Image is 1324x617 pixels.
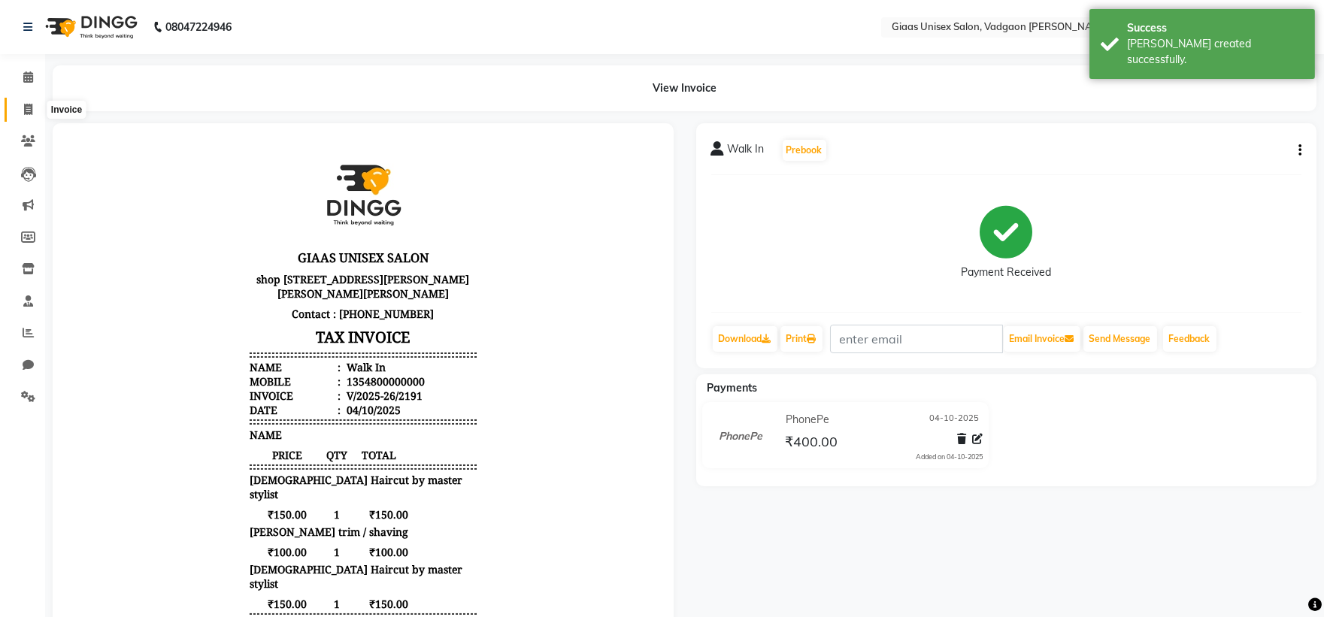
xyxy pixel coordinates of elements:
[270,236,273,250] span: :
[707,381,758,395] span: Payments
[257,458,282,473] span: 1
[270,222,273,236] span: :
[350,497,410,511] div: ₹400.00
[276,265,333,279] div: 04/10/2025
[1127,36,1304,68] div: Bill created successfully.
[276,250,355,265] div: V/2025-26/2191
[929,412,979,428] span: 04-10-2025
[47,101,86,119] div: Invoice
[182,310,257,324] span: PRICE
[182,250,273,265] div: Invoice
[1127,20,1304,36] div: Success
[239,12,352,105] img: logo_dingg.jpg
[182,186,409,212] h3: TAX INVOICE
[282,310,341,324] span: TOTAL
[1163,326,1216,352] a: Feedback
[785,433,838,454] span: ₹400.00
[786,412,829,428] span: PhonePe
[713,326,777,352] a: Download
[780,326,823,352] a: Print
[282,369,341,383] span: ₹150.00
[282,407,341,421] span: ₹100.00
[182,265,273,279] div: Date
[182,479,237,494] div: SUBTOTAL
[182,108,409,131] h3: GIAAS UNISEX SALON
[257,310,282,324] span: QTY
[1083,326,1157,352] button: Send Message
[53,65,1316,111] div: View Invoice
[350,514,410,528] div: ₹400.00
[350,479,410,494] div: ₹400.00
[165,6,232,48] b: 08047224946
[182,549,224,563] span: PhonePe
[182,497,204,511] div: NET
[282,458,341,473] span: ₹150.00
[830,325,1003,353] input: enter email
[182,289,214,304] span: NAME
[182,236,273,250] div: Mobile
[182,165,409,186] p: Contact : [PHONE_NUMBER]
[257,369,282,383] span: 1
[182,222,273,236] div: Name
[257,407,282,421] span: 1
[182,514,257,528] div: GRAND TOTAL
[276,222,318,236] div: Walk In
[1004,326,1080,352] button: Email Invoice
[182,369,257,383] span: ₹150.00
[270,250,273,265] span: :
[350,549,410,563] div: ₹400.00
[182,424,409,452] span: [DEMOGRAPHIC_DATA] Haircut by master stylist
[182,531,230,546] div: Payments
[182,334,409,363] span: [DEMOGRAPHIC_DATA] Haircut by master stylist
[182,131,409,165] p: shop [STREET_ADDRESS][PERSON_NAME][PERSON_NAME][PERSON_NAME]
[728,141,765,162] span: Walk In
[270,265,273,279] span: :
[276,236,357,250] div: 1354800000000
[182,386,341,401] span: [PERSON_NAME] trim / shaving
[961,265,1051,281] div: Payment Received
[916,452,983,462] div: Added on 04-10-2025
[182,458,257,473] span: ₹150.00
[38,6,141,48] img: logo
[783,140,826,161] button: Prebook
[182,407,257,421] span: ₹100.00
